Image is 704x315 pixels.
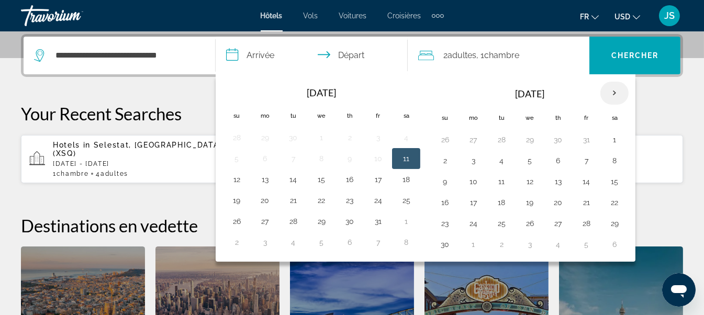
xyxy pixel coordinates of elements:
button: Day 15 [313,172,330,187]
button: Day 16 [341,172,358,187]
button: Day 28 [285,214,301,229]
span: , 1 [476,48,519,63]
button: Day 2 [437,153,453,168]
button: Search [589,37,680,74]
th: [DATE] [459,81,600,106]
button: Day 5 [313,235,330,250]
button: Day 17 [370,172,386,187]
button: Day 4 [285,235,301,250]
button: Day 26 [521,216,538,231]
button: Day 17 [465,195,482,210]
button: Day 26 [228,214,245,229]
button: Day 19 [521,195,538,210]
button: Day 18 [493,195,510,210]
span: Selestat, [GEOGRAPHIC_DATA] (XSQ) [53,141,222,157]
button: Day 2 [341,130,358,145]
button: Day 3 [521,237,538,252]
button: Day 30 [437,237,453,252]
span: Chambre [57,170,89,177]
button: Day 23 [437,216,453,231]
button: Day 13 [256,172,273,187]
span: Hotels in [53,141,91,149]
span: JS [664,10,675,21]
button: Day 9 [341,151,358,166]
h2: Destinations en vedette [21,215,683,236]
button: Day 8 [398,235,415,250]
button: Day 29 [313,214,330,229]
button: Day 25 [398,193,415,208]
button: Day 2 [228,235,245,250]
button: Day 4 [550,237,566,252]
p: [DATE] - [DATE] [53,160,226,167]
button: Day 16 [437,195,453,210]
button: Day 6 [606,237,623,252]
span: USD [614,13,630,21]
button: Day 10 [370,151,386,166]
span: Chercher [611,51,659,60]
span: Adultes [100,170,128,177]
button: Travelers: 2 adults, 0 children [408,37,589,74]
button: Day 1 [465,237,482,252]
button: Day 14 [578,174,595,189]
button: Next month [600,81,629,105]
a: Voitures [339,12,367,20]
button: Day 26 [437,132,453,147]
button: Day 6 [550,153,566,168]
button: Day 9 [437,174,453,189]
button: Day 27 [550,216,566,231]
button: Day 5 [578,237,595,252]
button: Day 23 [341,193,358,208]
button: Day 5 [521,153,538,168]
button: Day 13 [550,174,566,189]
button: Day 12 [521,174,538,189]
button: Day 27 [256,214,273,229]
button: Day 28 [493,132,510,147]
p: Your Recent Searches [21,103,683,124]
button: Day 4 [398,130,415,145]
span: 2 [443,48,476,63]
iframe: Botón para iniciar la ventana de mensajería [662,273,696,307]
a: Vols [304,12,318,20]
button: Change currency [614,9,640,24]
table: Right calendar grid [431,81,629,255]
button: Day 24 [465,216,482,231]
button: Day 15 [606,174,623,189]
button: Day 20 [256,193,273,208]
button: Select check in and out date [216,37,408,74]
button: Day 21 [578,195,595,210]
button: Day 30 [285,130,301,145]
button: Day 18 [398,172,415,187]
button: Day 7 [285,151,301,166]
button: Day 10 [465,174,482,189]
button: Day 28 [228,130,245,145]
button: Day 14 [285,172,301,187]
button: Day 24 [370,193,386,208]
button: Day 29 [521,132,538,147]
span: fr [580,13,589,21]
button: Day 22 [313,193,330,208]
button: Day 27 [465,132,482,147]
a: Travorium [21,2,126,29]
button: Day 21 [285,193,301,208]
button: Day 22 [606,195,623,210]
button: Day 4 [493,153,510,168]
button: Day 7 [578,153,595,168]
button: Day 25 [493,216,510,231]
button: Day 29 [606,216,623,231]
input: Search hotel destination [54,48,199,63]
button: Day 7 [370,235,386,250]
button: Day 19 [228,193,245,208]
div: Search widget [24,37,680,74]
button: Change language [580,9,599,24]
span: Hôtels [261,12,283,20]
button: Day 30 [550,132,566,147]
button: Day 11 [493,174,510,189]
button: Day 20 [550,195,566,210]
button: Day 2 [493,237,510,252]
button: Day 28 [578,216,595,231]
button: Extra navigation items [432,7,444,24]
span: Chambre [484,50,519,60]
button: Hotels in Selestat, [GEOGRAPHIC_DATA] (XSQ)[DATE] - [DATE]1Chambre4Adultes [21,134,234,184]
